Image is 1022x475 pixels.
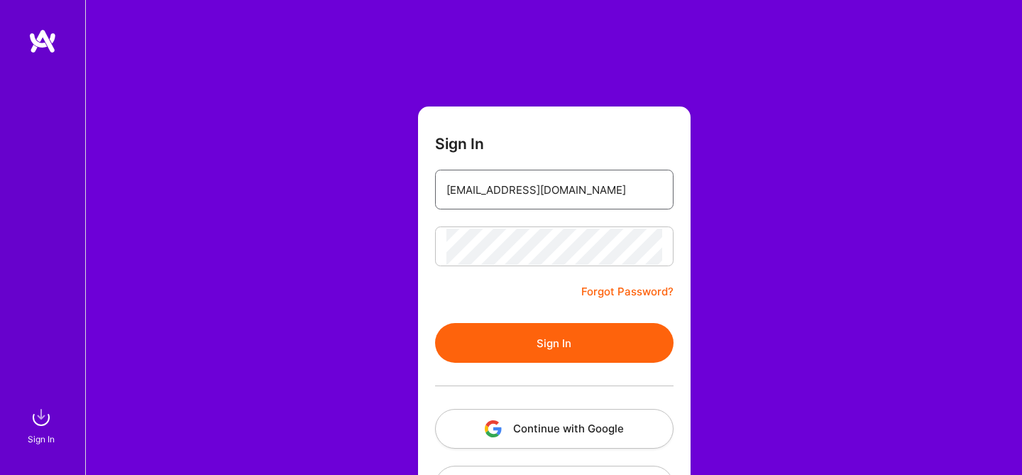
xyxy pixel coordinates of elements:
[485,420,502,437] img: icon
[435,323,674,363] button: Sign In
[28,432,55,447] div: Sign In
[435,409,674,449] button: Continue with Google
[581,283,674,300] a: Forgot Password?
[28,28,57,54] img: logo
[435,135,484,153] h3: Sign In
[446,172,662,208] input: Email...
[27,403,55,432] img: sign in
[30,403,55,447] a: sign inSign In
